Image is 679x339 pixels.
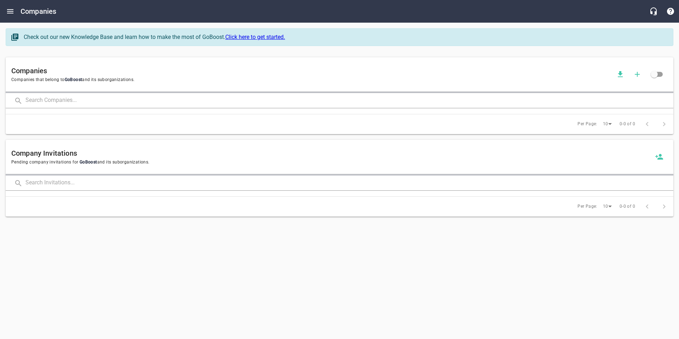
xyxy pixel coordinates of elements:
[25,176,673,191] input: Search Invitations...
[21,6,56,17] h6: Companies
[25,93,673,108] input: Search Companies...
[645,3,662,20] button: Live Chat
[662,3,679,20] button: Support Portal
[629,66,646,83] button: Add a new company
[2,3,19,20] button: Open drawer
[225,34,285,40] a: Click here to get started.
[78,160,97,165] span: GoBoost
[11,76,612,84] span: Companies that belong to and its suborganizations.
[620,203,635,210] span: 0-0 of 0
[11,159,651,166] span: Pending company invitations for and its suborganizations.
[24,33,666,41] div: Check out our new Knowledge Base and learn how to make the most of GoBoost.
[612,66,629,83] button: Download companies
[651,148,668,165] button: Invite a new company
[578,203,597,210] span: Per Page:
[646,66,663,83] span: Click to view all companies
[578,121,597,128] span: Per Page:
[600,202,614,211] div: 10
[600,119,614,129] div: 10
[11,148,651,159] h6: Company Invitations
[11,65,612,76] h6: Companies
[620,121,635,128] span: 0-0 of 0
[65,77,82,82] span: GoBoost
